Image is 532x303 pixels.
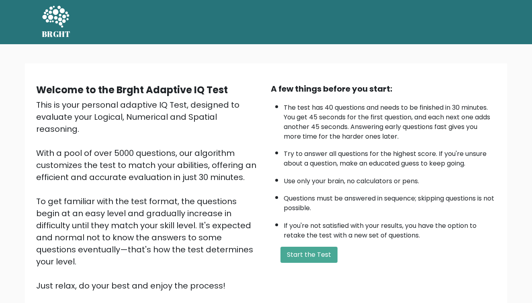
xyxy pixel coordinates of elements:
li: The test has 40 questions and needs to be finished in 30 minutes. You get 45 seconds for the firs... [284,99,496,141]
a: BRGHT [42,3,71,41]
h5: BRGHT [42,29,71,39]
div: A few things before you start: [271,83,496,95]
li: Questions must be answered in sequence; skipping questions is not possible. [284,190,496,213]
li: If you're not satisfied with your results, you have the option to retake the test with a new set ... [284,217,496,240]
b: Welcome to the Brght Adaptive IQ Test [36,83,228,96]
li: Use only your brain, no calculators or pens. [284,172,496,186]
button: Start the Test [280,247,338,263]
div: This is your personal adaptive IQ Test, designed to evaluate your Logical, Numerical and Spatial ... [36,99,261,292]
li: Try to answer all questions for the highest score. If you're unsure about a question, make an edu... [284,145,496,168]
